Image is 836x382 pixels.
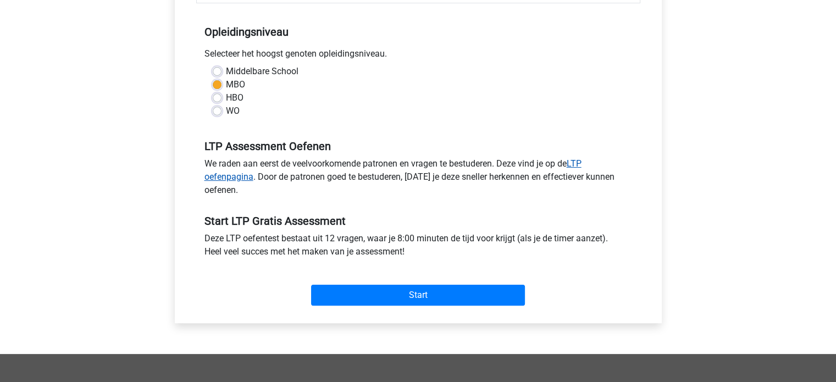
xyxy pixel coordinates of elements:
[226,104,240,118] label: WO
[226,78,245,91] label: MBO
[226,91,243,104] label: HBO
[196,157,640,201] div: We raden aan eerst de veelvoorkomende patronen en vragen te bestuderen. Deze vind je op de . Door...
[204,21,632,43] h5: Opleidingsniveau
[196,232,640,263] div: Deze LTP oefentest bestaat uit 12 vragen, waar je 8:00 minuten de tijd voor krijgt (als je de tim...
[226,65,298,78] label: Middelbare School
[204,140,632,153] h5: LTP Assessment Oefenen
[204,214,632,228] h5: Start LTP Gratis Assessment
[196,47,640,65] div: Selecteer het hoogst genoten opleidingsniveau.
[311,285,525,306] input: Start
